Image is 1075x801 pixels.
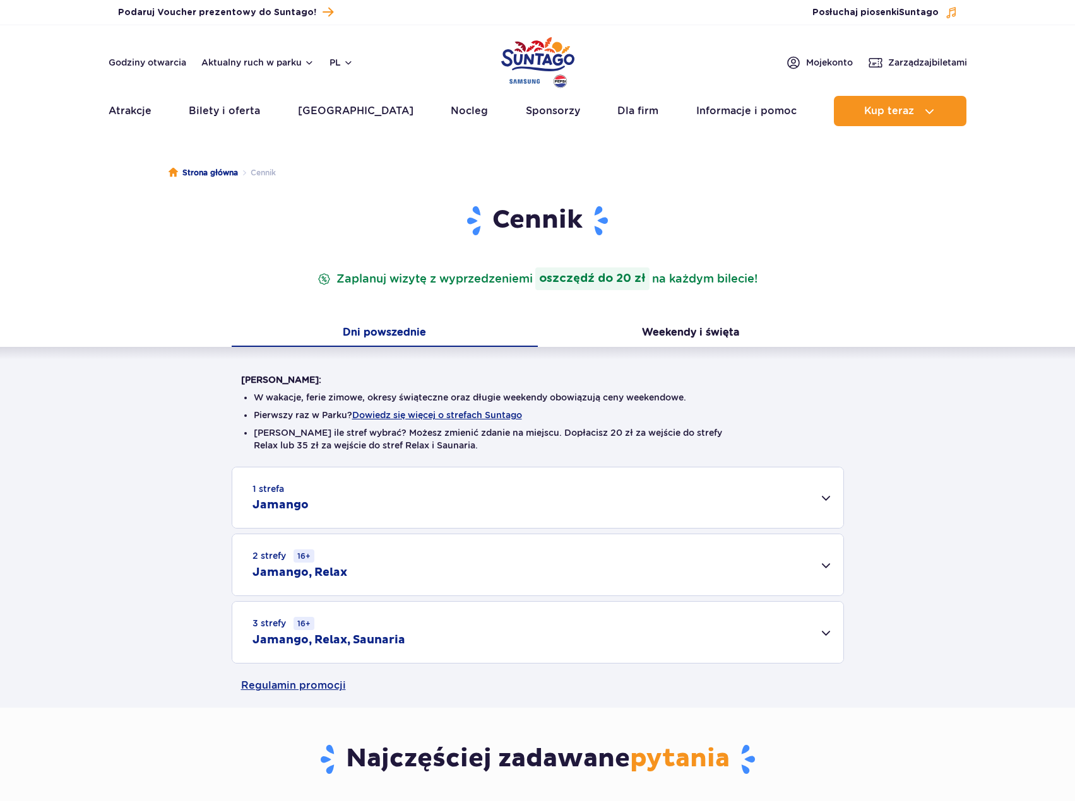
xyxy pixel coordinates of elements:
a: Dla firm [617,96,658,126]
a: Regulamin promocji [241,664,834,708]
p: Zaplanuj wizytę z wyprzedzeniem na każdym bilecie! [315,267,760,290]
button: pl [330,56,353,69]
small: 1 strefa [252,482,284,495]
a: [GEOGRAPHIC_DATA] [298,96,413,126]
strong: oszczędź do 20 zł [535,267,650,290]
small: 3 strefy [252,617,314,630]
li: [PERSON_NAME] ile stref wybrać? Możesz zmienić zdanie na miejscu. Dopłacisz 20 zł za wejście do s... [254,426,822,452]
a: Godziny otwarcia [109,56,186,69]
a: Zarządzajbiletami [868,55,967,70]
h2: Jamango [252,498,309,513]
small: 2 strefy [252,549,314,563]
a: Atrakcje [109,96,151,126]
span: Kup teraz [864,105,914,117]
a: Sponsorzy [526,96,580,126]
h1: Cennik [241,204,834,237]
span: Podaruj Voucher prezentowy do Suntago! [118,6,316,19]
li: Pierwszy raz w Parku? [254,409,822,421]
a: Podaruj Voucher prezentowy do Suntago! [118,4,333,21]
span: Moje konto [806,56,853,69]
span: pytania [630,743,730,775]
button: Posłuchaj piosenkiSuntago [812,6,958,19]
button: Kup teraz [834,96,966,126]
h2: Jamango, Relax [252,565,347,580]
span: Posłuchaj piosenki [812,6,939,19]
h2: Jamango, Relax, Saunaria [252,633,405,648]
li: W wakacje, ferie zimowe, okresy świąteczne oraz długie weekendy obowiązują ceny weekendowe. [254,391,822,404]
a: Park of Poland [501,32,574,90]
small: 16+ [294,617,314,630]
span: Suntago [899,8,939,17]
button: Aktualny ruch w parku [201,57,314,67]
span: Zarządzaj biletami [888,56,967,69]
a: Bilety i oferta [189,96,260,126]
a: Mojekonto [786,55,853,70]
button: Dowiedz się więcej o strefach Suntago [352,410,522,420]
strong: [PERSON_NAME]: [241,375,321,385]
button: Weekendy i święta [538,320,844,347]
a: Nocleg [451,96,488,126]
h3: Najczęściej zadawane [241,743,834,776]
li: Cennik [238,167,276,179]
a: Informacje i pomoc [696,96,797,126]
button: Dni powszednie [232,320,538,347]
a: Strona główna [169,167,238,179]
small: 16+ [294,549,314,563]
